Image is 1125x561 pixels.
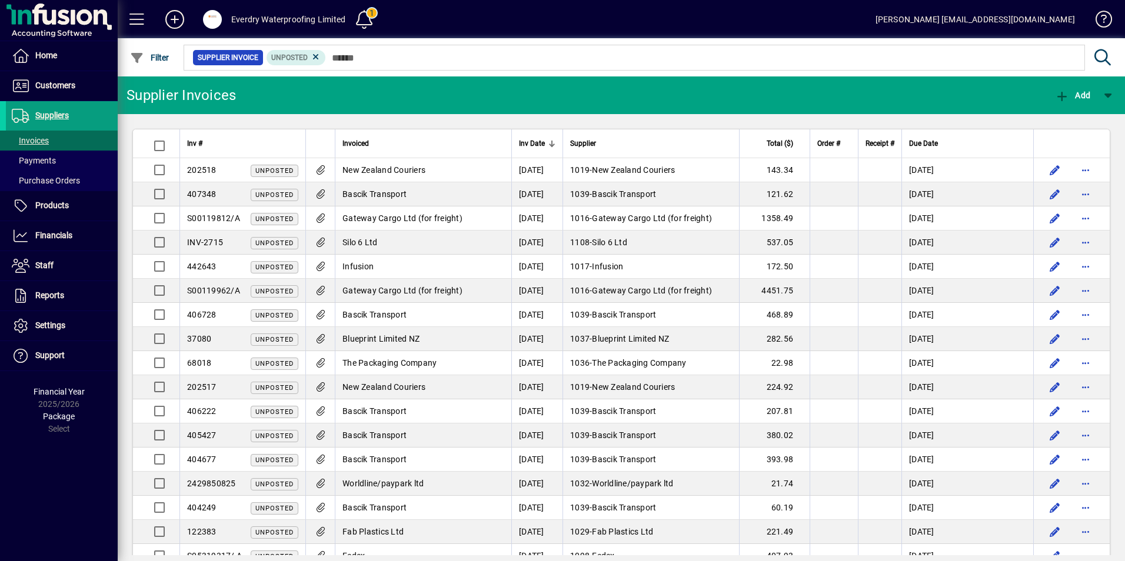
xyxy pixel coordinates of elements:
[6,131,118,151] a: Invoices
[187,503,217,512] span: 404249
[739,375,810,399] td: 224.92
[255,239,294,247] span: Unposted
[511,231,562,255] td: [DATE]
[511,520,562,544] td: [DATE]
[570,189,590,199] span: 1039
[901,279,1033,303] td: [DATE]
[592,382,675,392] span: New Zealand Couriers
[562,375,739,399] td: -
[342,165,425,175] span: New Zealand Couriers
[570,358,590,368] span: 1036
[519,137,545,150] span: Inv Date
[1076,257,1095,276] button: More options
[592,551,614,560] span: Fedex
[901,448,1033,472] td: [DATE]
[187,238,223,247] span: INV-2715
[255,312,294,319] span: Unposted
[570,165,590,175] span: 1019
[739,351,810,375] td: 22.98
[511,496,562,520] td: [DATE]
[570,406,590,416] span: 1039
[187,262,217,271] span: 442643
[511,375,562,399] td: [DATE]
[255,167,294,175] span: Unposted
[12,176,80,185] span: Purchase Orders
[187,310,217,319] span: 406728
[739,279,810,303] td: 4451.75
[562,303,739,327] td: -
[901,206,1033,231] td: [DATE]
[592,479,673,488] span: Worldline/paypark ltd
[342,455,407,464] span: Bascik Transport
[1046,450,1064,469] button: Edit
[187,479,236,488] span: 2429850825
[901,303,1033,327] td: [DATE]
[271,54,308,62] span: Unposted
[1076,209,1095,228] button: More options
[570,430,590,440] span: 1039
[1076,378,1095,396] button: More options
[562,158,739,182] td: -
[1076,426,1095,445] button: More options
[342,310,407,319] span: Bascik Transport
[511,423,562,448] td: [DATE]
[342,213,462,223] span: Gateway Cargo Ltd (for freight)
[342,189,407,199] span: Bascik Transport
[267,50,326,65] mat-chip: Invoice Status: Unposted
[43,412,75,421] span: Package
[342,527,404,536] span: Fab Plastics Ltd
[342,503,407,512] span: Bascik Transport
[739,182,810,206] td: 121.62
[592,286,712,295] span: Gateway Cargo Ltd (for freight)
[570,310,590,319] span: 1039
[1076,305,1095,324] button: More options
[6,311,118,340] a: Settings
[187,165,217,175] span: 202518
[255,263,294,271] span: Unposted
[1076,281,1095,300] button: More options
[1046,161,1064,179] button: Edit
[562,520,739,544] td: -
[255,360,294,368] span: Unposted
[562,351,739,375] td: -
[570,137,596,150] span: Supplier
[342,286,462,295] span: Gateway Cargo Ltd (for freight)
[35,111,69,120] span: Suppliers
[6,341,118,370] a: Support
[739,206,810,231] td: 1358.49
[592,503,656,512] span: Bascik Transport
[1076,161,1095,179] button: More options
[231,10,345,29] div: Everdry Waterproofing Limited
[12,156,56,165] span: Payments
[909,137,1026,150] div: Due Date
[511,399,562,423] td: [DATE]
[901,472,1033,496] td: [DATE]
[739,448,810,472] td: 393.98
[901,327,1033,351] td: [DATE]
[1055,91,1090,100] span: Add
[739,231,810,255] td: 537.05
[130,53,169,62] span: Filter
[562,255,739,279] td: -
[187,455,217,464] span: 404677
[562,182,739,206] td: -
[511,303,562,327] td: [DATE]
[35,201,69,210] span: Products
[1046,353,1064,372] button: Edit
[1076,402,1095,420] button: More options
[187,334,211,343] span: 37080
[562,399,739,423] td: -
[739,472,810,496] td: 21.74
[739,327,810,351] td: 282.56
[739,158,810,182] td: 143.34
[747,137,804,150] div: Total ($)
[1046,522,1064,541] button: Edit
[35,51,57,60] span: Home
[570,503,590,512] span: 1039
[12,136,49,145] span: Invoices
[511,351,562,375] td: [DATE]
[342,137,369,150] span: Invoiced
[35,81,75,90] span: Customers
[187,358,211,368] span: 68018
[35,290,64,300] span: Reports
